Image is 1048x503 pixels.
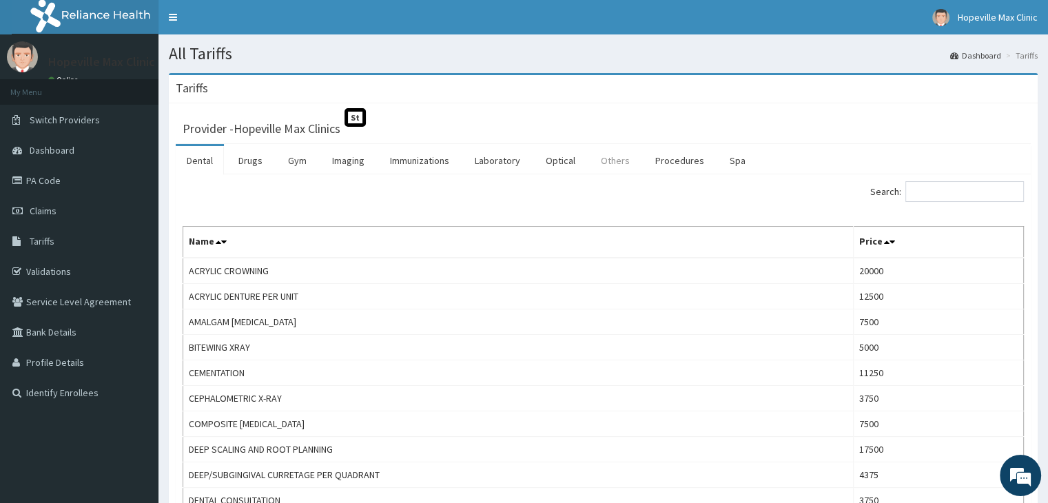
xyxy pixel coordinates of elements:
[590,146,641,175] a: Others
[183,123,340,135] h3: Provider - Hopeville Max Clinics
[853,227,1023,258] th: Price
[48,75,81,85] a: Online
[535,146,586,175] a: Optical
[7,41,38,72] img: User Image
[183,437,854,462] td: DEEP SCALING AND ROOT PLANNING
[853,462,1023,488] td: 4375
[169,45,1038,63] h1: All Tariffs
[183,360,854,386] td: CEMENTATION
[226,7,259,40] div: Minimize live chat window
[30,114,100,126] span: Switch Providers
[853,360,1023,386] td: 11250
[30,144,74,156] span: Dashboard
[950,50,1001,61] a: Dashboard
[321,146,376,175] a: Imaging
[183,309,854,335] td: AMALGAM [MEDICAL_DATA]
[870,181,1024,202] label: Search:
[48,56,155,68] p: Hopeville Max Clinic
[80,159,190,298] span: We're online!
[853,335,1023,360] td: 5000
[345,108,366,127] span: St
[277,146,318,175] a: Gym
[176,82,208,94] h3: Tariffs
[853,258,1023,284] td: 20000
[183,411,854,437] td: COMPOSITE [MEDICAL_DATA]
[379,146,460,175] a: Immunizations
[183,227,854,258] th: Name
[905,181,1024,202] input: Search:
[719,146,757,175] a: Spa
[183,462,854,488] td: DEEP/SUBGINGIVAL CURRETAGE PER QUADRANT
[644,146,715,175] a: Procedures
[7,347,263,396] textarea: Type your message and hit 'Enter'
[183,386,854,411] td: CEPHALOMETRIC X-RAY
[176,146,224,175] a: Dental
[183,258,854,284] td: ACRYLIC CROWNING
[853,309,1023,335] td: 7500
[853,411,1023,437] td: 7500
[72,77,232,95] div: Chat with us now
[227,146,274,175] a: Drugs
[183,335,854,360] td: BITEWING XRAY
[464,146,531,175] a: Laboratory
[853,437,1023,462] td: 17500
[30,235,54,247] span: Tariffs
[25,69,56,103] img: d_794563401_company_1708531726252_794563401
[958,11,1038,23] span: Hopeville Max Clinic
[1003,50,1038,61] li: Tariffs
[183,284,854,309] td: ACRYLIC DENTURE PER UNIT
[30,205,56,217] span: Claims
[932,9,949,26] img: User Image
[853,284,1023,309] td: 12500
[853,386,1023,411] td: 3750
